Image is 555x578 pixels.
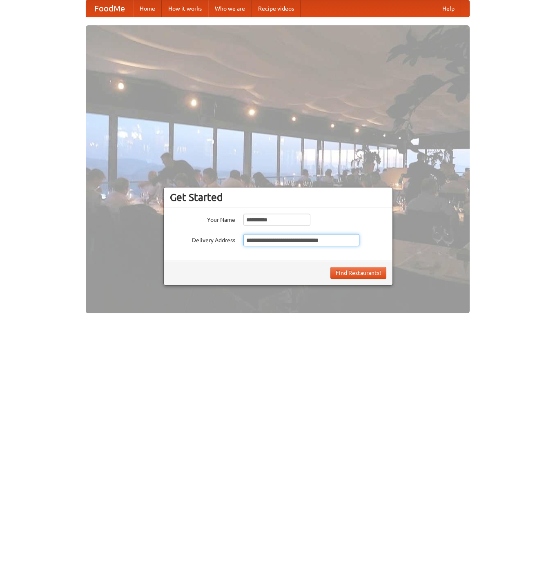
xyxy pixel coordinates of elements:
label: Your Name [170,214,235,224]
button: Find Restaurants! [330,267,386,279]
a: FoodMe [86,0,133,17]
a: How it works [162,0,208,17]
h3: Get Started [170,191,386,203]
a: Help [436,0,461,17]
a: Home [133,0,162,17]
a: Recipe videos [252,0,301,17]
a: Who we are [208,0,252,17]
label: Delivery Address [170,234,235,244]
